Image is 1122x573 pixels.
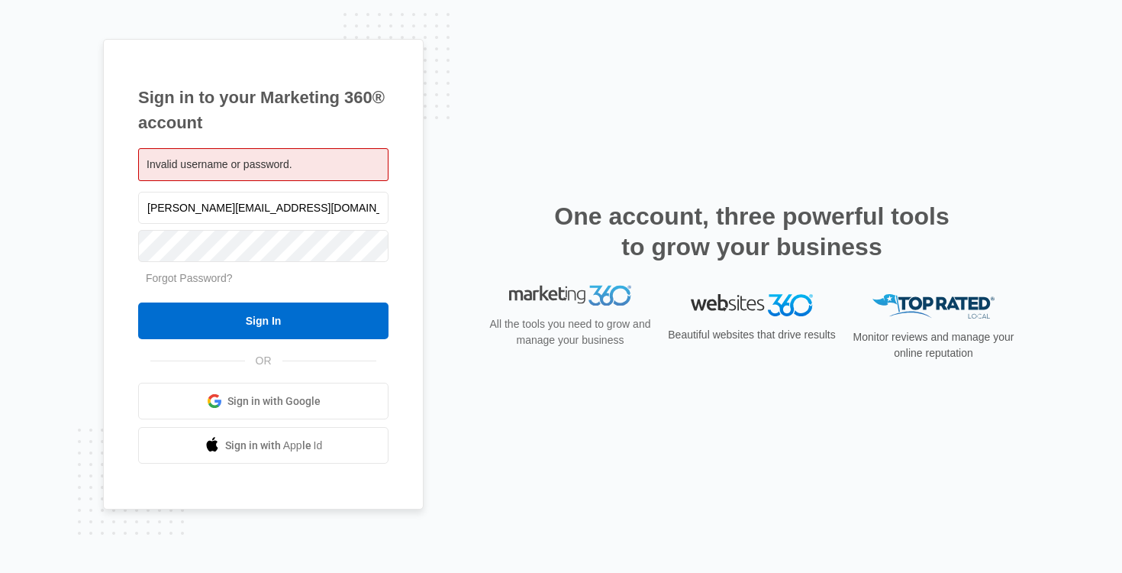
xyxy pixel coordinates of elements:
img: Websites 360 [691,294,813,316]
p: Monitor reviews and manage your online reputation [848,329,1019,361]
input: Email [138,192,389,224]
img: Marketing 360 [509,294,631,316]
h2: One account, three powerful tools to grow your business [550,201,954,262]
a: Sign in with Google [138,383,389,419]
input: Sign In [138,303,389,339]
p: Beautiful websites that drive results [666,327,837,343]
span: Invalid username or password. [147,158,292,170]
a: Sign in with Apple Id [138,427,389,464]
p: All the tools you need to grow and manage your business [485,325,656,358]
a: Forgot Password? [146,272,233,284]
img: Top Rated Local [872,294,995,319]
span: Sign in with Apple Id [225,438,323,454]
span: Sign in with Google [227,393,321,410]
span: OR [245,353,282,369]
h1: Sign in to your Marketing 360® account [138,85,389,135]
